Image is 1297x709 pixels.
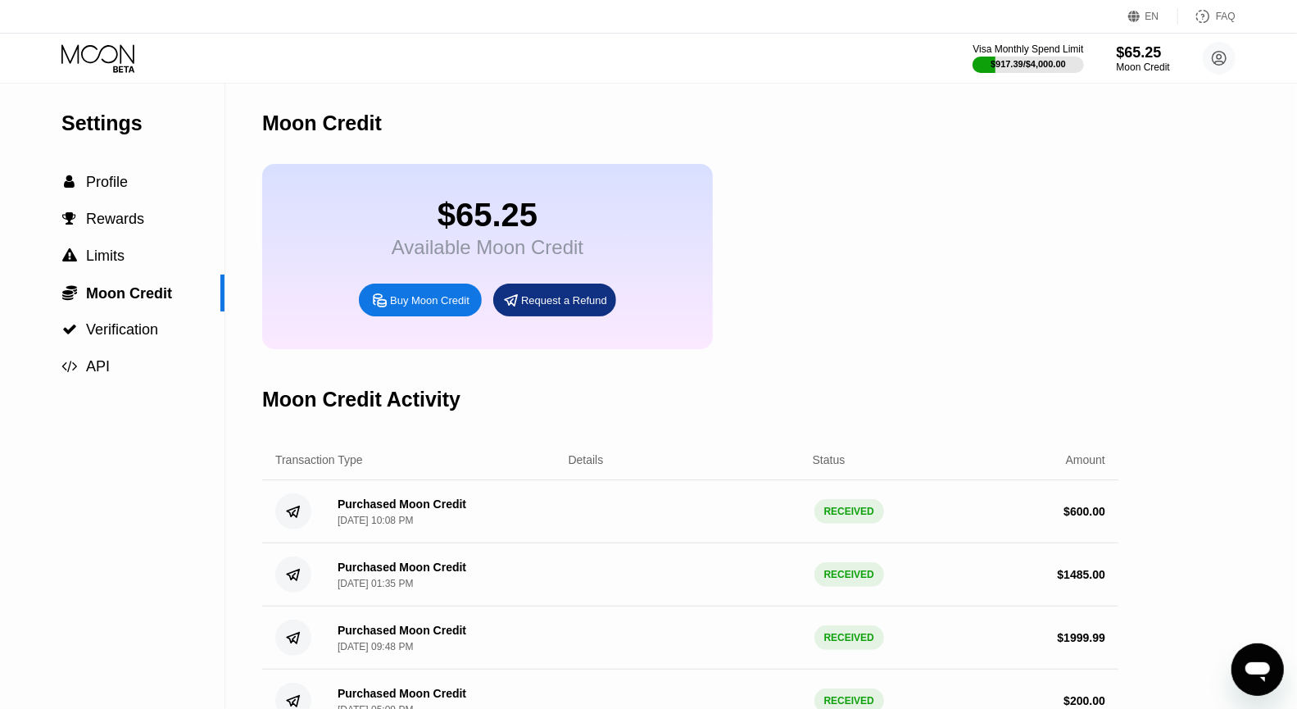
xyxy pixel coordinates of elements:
div: [DATE] 09:48 PM [338,641,413,652]
div:  [61,248,78,263]
span: Rewards [86,211,144,227]
div: $ 200.00 [1063,694,1105,707]
div:  [61,359,78,374]
div: Status [813,453,846,466]
div: Buy Moon Credit [390,293,469,307]
div: Moon Credit Activity [262,388,460,411]
div: [DATE] 10:08 PM [338,515,413,526]
div: Moon Credit [1117,61,1170,73]
div: Transaction Type [275,453,363,466]
span:  [62,248,77,263]
span: Verification [86,321,158,338]
div: Purchased Moon Credit [338,687,466,700]
span: Profile [86,174,128,190]
span:  [62,359,78,374]
div: Buy Moon Credit [359,284,482,316]
span:  [63,211,77,226]
div: Amount [1066,453,1105,466]
div: Purchased Moon Credit [338,561,466,574]
div: Details [569,453,604,466]
div: $ 600.00 [1063,505,1105,518]
div: RECEIVED [814,562,884,587]
div: EN [1145,11,1159,22]
div: RECEIVED [814,499,884,524]
div: Visa Monthly Spend Limit [973,43,1083,55]
iframe: Button to launch messaging window, conversation in progress [1231,643,1284,696]
span: Moon Credit [86,285,172,302]
div: FAQ [1216,11,1236,22]
div: $ 1485.00 [1058,568,1105,581]
div: $917.39 / $4,000.00 [991,59,1066,69]
div: Settings [61,111,224,135]
span:  [62,322,77,337]
div: Purchased Moon Credit [338,498,466,511]
div: $65.25 [1117,44,1170,61]
span:  [65,175,75,189]
div: RECEIVED [814,625,884,650]
div:  [61,175,78,189]
div:  [61,322,78,337]
span: API [86,358,110,375]
div: Purchased Moon Credit [338,624,466,637]
div: Visa Monthly Spend Limit$917.39/$4,000.00 [973,43,1083,73]
div: EN [1128,8,1178,25]
div: FAQ [1178,8,1236,25]
div:  [61,284,78,301]
div: [DATE] 01:35 PM [338,578,413,589]
div: Request a Refund [521,293,607,307]
div: $ 1999.99 [1058,631,1105,644]
span:  [62,284,77,301]
div: $65.25Moon Credit [1117,44,1170,73]
div: Request a Refund [493,284,616,316]
div: Moon Credit [262,111,382,135]
div:  [61,211,78,226]
span: Limits [86,248,125,264]
div: $65.25 [392,197,583,234]
div: Available Moon Credit [392,236,583,259]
